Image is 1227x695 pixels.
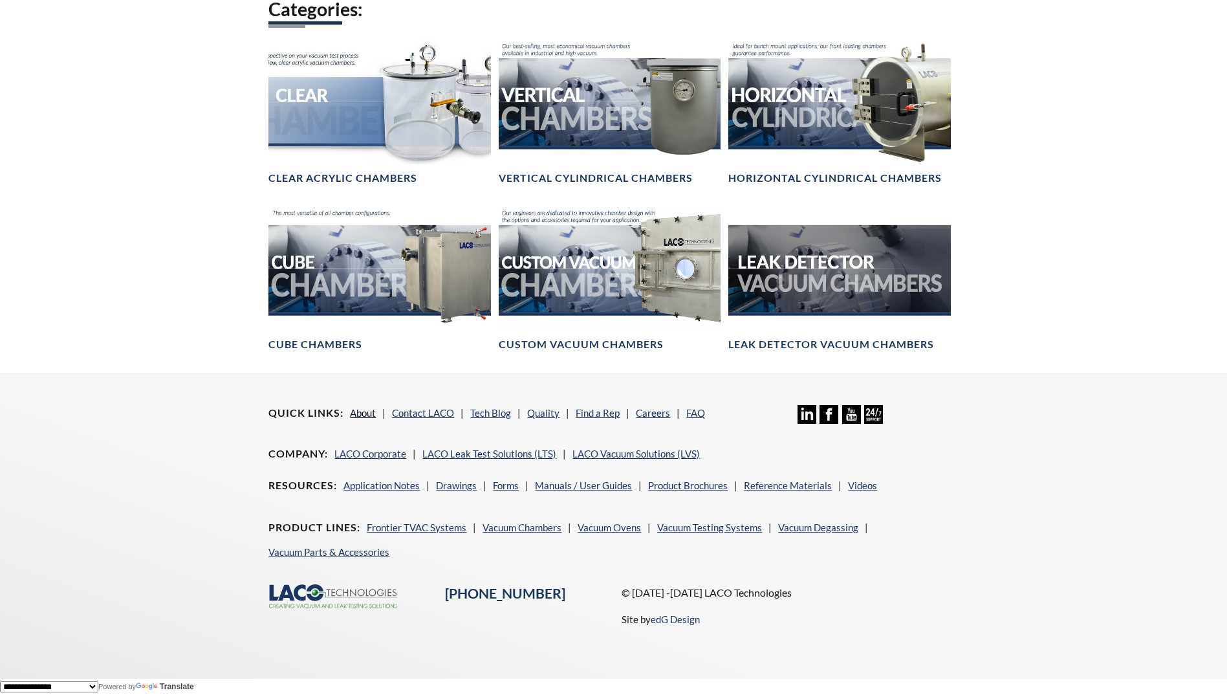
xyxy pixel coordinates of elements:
[686,407,705,419] a: FAQ
[483,522,561,533] a: Vacuum Chambers
[493,480,519,491] a: Forms
[578,522,641,533] a: Vacuum Ovens
[728,206,950,352] a: Leak Test Vacuum Chambers headerLeak Detector Vacuum Chambers
[648,480,728,491] a: Product Brochures
[778,522,858,533] a: Vacuum Degassing
[268,546,389,558] a: Vacuum Parts & Accessories
[268,206,490,352] a: Cube Chambers headerCube Chambers
[268,406,343,420] h4: Quick Links
[499,39,721,185] a: Vertical Vacuum Chambers headerVertical Cylindrical Chambers
[445,585,565,602] a: [PHONE_NUMBER]
[268,521,360,535] h4: Product Lines
[622,612,700,627] p: Site by
[268,479,337,492] h4: Resources
[499,206,721,352] a: Custom Vacuum Chamber headerCustom Vacuum Chambers
[268,338,362,351] h4: Cube Chambers
[470,407,511,419] a: Tech Blog
[334,448,406,459] a: LACO Corporate
[728,171,942,185] h4: Horizontal Cylindrical Chambers
[848,480,877,491] a: Videos
[744,480,832,491] a: Reference Materials
[657,522,762,533] a: Vacuum Testing Systems
[422,448,556,459] a: LACO Leak Test Solutions (LTS)
[864,405,883,424] img: 24/7 Support Icon
[572,448,700,459] a: LACO Vacuum Solutions (LVS)
[136,682,194,691] a: Translate
[367,522,466,533] a: Frontier TVAC Systems
[576,407,620,419] a: Find a Rep
[622,584,959,601] p: © [DATE] -[DATE] LACO Technologies
[268,447,328,461] h4: Company
[728,338,934,351] h4: Leak Detector Vacuum Chambers
[350,407,376,419] a: About
[651,613,700,625] a: edG Design
[392,407,454,419] a: Contact LACO
[728,39,950,185] a: Horizontal Cylindrical headerHorizontal Cylindrical Chambers
[136,683,160,691] img: Google Translate
[268,171,417,185] h4: Clear Acrylic Chambers
[636,407,670,419] a: Careers
[864,414,883,426] a: 24/7 Support
[436,480,477,491] a: Drawings
[527,407,559,419] a: Quality
[499,338,664,351] h4: Custom Vacuum Chambers
[499,171,693,185] h4: Vertical Cylindrical Chambers
[268,39,490,185] a: Clear Chambers headerClear Acrylic Chambers
[535,480,632,491] a: Manuals / User Guides
[343,480,420,491] a: Application Notes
